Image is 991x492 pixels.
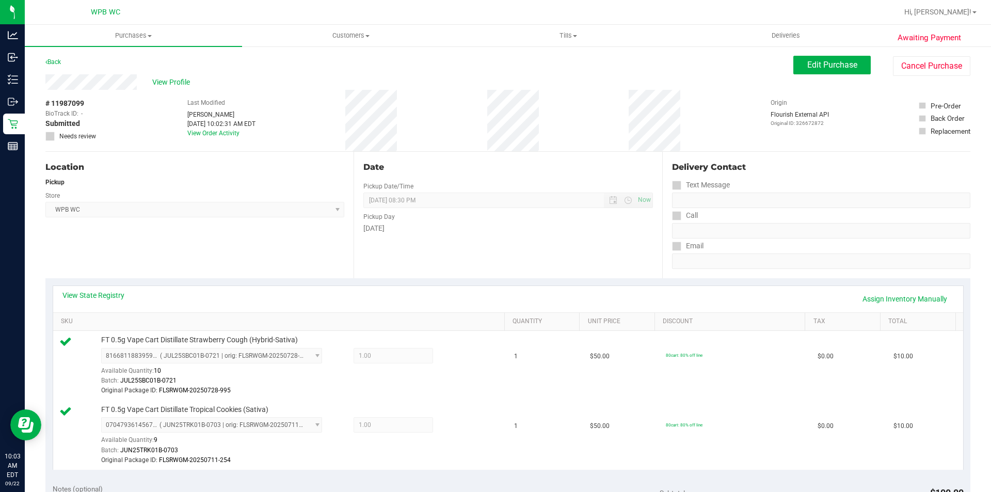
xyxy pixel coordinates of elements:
a: View State Registry [62,290,124,300]
span: Original Package ID: [101,387,157,394]
span: 80cart: 80% off line [666,353,702,358]
inline-svg: Reports [8,141,18,151]
span: $0.00 [818,421,834,431]
div: Replacement [931,126,970,136]
a: Tax [813,318,876,326]
a: Deliveries [677,25,894,46]
span: JUL25SBC01B-0721 [120,377,177,384]
span: Tills [460,31,676,40]
span: JUN25TRK01B-0703 [120,447,178,454]
span: Purchases [25,31,242,40]
inline-svg: Retail [8,119,18,129]
div: Flourish External API [771,110,829,127]
span: 9 [154,436,157,443]
inline-svg: Outbound [8,97,18,107]
inline-svg: Inventory [8,74,18,85]
a: Quantity [513,318,576,326]
span: FT 0.5g Vape Cart Distillate Strawberry Cough (Hybrid-Sativa) [101,335,298,345]
div: Delivery Contact [672,161,970,173]
span: FLSRWGM-20250711-254 [159,456,231,464]
span: Needs review [59,132,96,141]
a: Back [45,58,61,66]
div: [DATE] [363,223,652,234]
a: SKU [61,318,500,326]
span: $10.00 [893,421,913,431]
label: Text Message [672,178,730,193]
label: Last Modified [187,98,225,107]
p: Original ID: 326672872 [771,119,829,127]
span: Batch: [101,377,119,384]
span: $50.00 [590,352,610,361]
a: Unit Price [588,318,651,326]
span: $50.00 [590,421,610,431]
span: Hi, [PERSON_NAME]! [904,8,971,16]
div: Location [45,161,344,173]
div: [DATE] 10:02:31 AM EDT [187,119,255,129]
inline-svg: Analytics [8,30,18,40]
label: Pickup Day [363,212,395,221]
label: Call [672,208,698,223]
a: Tills [459,25,677,46]
a: Assign Inventory Manually [856,290,954,308]
span: $0.00 [818,352,834,361]
input: Format: (999) 999-9999 [672,193,970,208]
label: Origin [771,98,787,107]
span: Submitted [45,118,80,129]
label: Email [672,239,704,253]
inline-svg: Inbound [8,52,18,62]
span: BioTrack ID: [45,109,78,118]
span: Awaiting Payment [898,32,961,44]
a: View Order Activity [187,130,239,137]
a: Total [888,318,951,326]
span: 10 [154,367,161,374]
span: $10.00 [893,352,913,361]
span: 1 [514,421,518,431]
span: Batch: [101,447,119,454]
span: FT 0.5g Vape Cart Distillate Tropical Cookies (Sativa) [101,405,268,415]
span: Edit Purchase [807,60,857,70]
iframe: Resource center [10,409,41,440]
span: 80cart: 80% off line [666,422,702,427]
strong: Pickup [45,179,65,186]
button: Cancel Purchase [893,56,970,76]
span: 1 [514,352,518,361]
a: Customers [242,25,459,46]
span: Deliveries [758,31,814,40]
button: Edit Purchase [793,56,871,74]
div: Available Quantity: [101,433,333,453]
span: - [81,109,83,118]
label: Store [45,191,60,200]
input: Format: (999) 999-9999 [672,223,970,239]
a: Purchases [25,25,242,46]
div: [PERSON_NAME] [187,110,255,119]
span: View Profile [152,77,194,88]
div: Date [363,161,652,173]
label: Pickup Date/Time [363,182,413,191]
p: 09/22 [5,480,20,487]
div: Available Quantity: [101,363,333,384]
div: Back Order [931,113,965,123]
span: # 11987099 [45,98,84,109]
a: Discount [663,318,801,326]
span: Customers [243,31,459,40]
span: WPB WC [91,8,120,17]
span: FLSRWGM-20250728-995 [159,387,231,394]
span: Original Package ID: [101,456,157,464]
div: Pre-Order [931,101,961,111]
p: 10:03 AM EDT [5,452,20,480]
